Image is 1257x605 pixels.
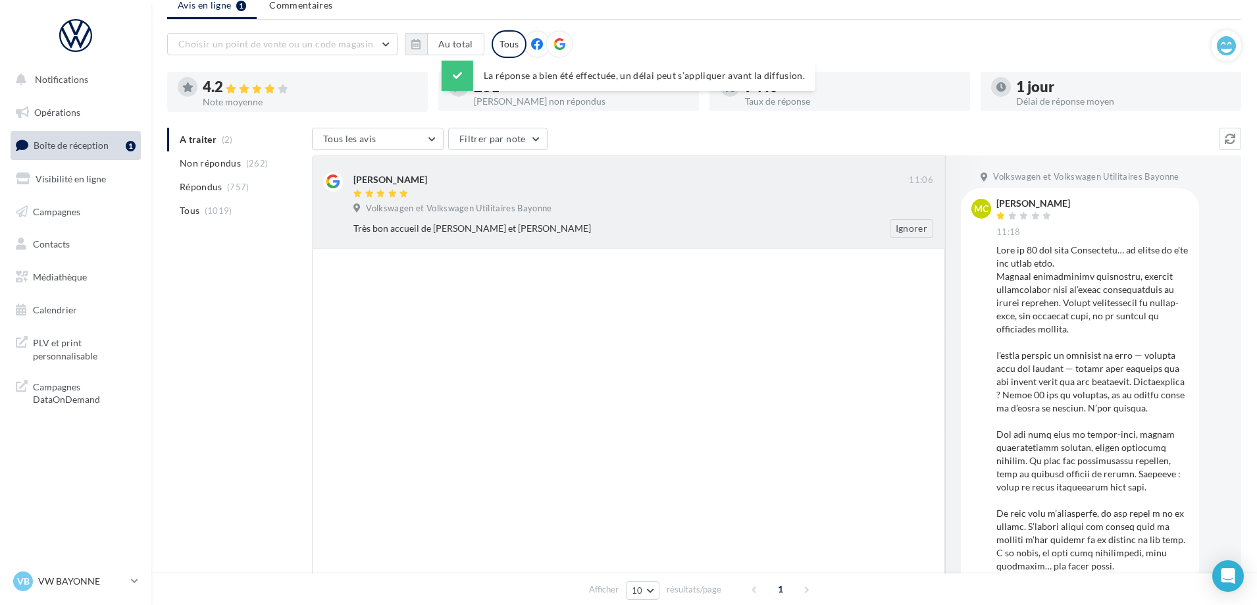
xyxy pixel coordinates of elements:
span: Volkswagen et Volkswagen Utilitaires Bayonne [366,203,552,215]
span: PLV et print personnalisable [33,334,136,362]
div: Très bon accueil de [PERSON_NAME] et [PERSON_NAME] [353,222,848,235]
span: VB [17,575,30,588]
div: 1 [126,141,136,151]
button: Au total [405,33,484,55]
span: Contacts [33,238,70,250]
div: Taux de réponse [745,97,960,106]
span: Volkswagen et Volkswagen Utilitaires Bayonne [993,171,1179,183]
span: Répondus [180,180,222,194]
div: Note moyenne [203,97,417,107]
button: Choisir un point de vente ou un code magasin [167,33,398,55]
span: 1 [770,579,791,600]
p: VW BAYONNE [38,575,126,588]
a: Campagnes DataOnDemand [8,373,143,411]
div: Tous [492,30,526,58]
a: VB VW BAYONNE [11,569,141,594]
span: (262) [246,158,269,169]
span: MC [974,202,988,215]
a: Calendrier [8,296,143,324]
a: Contacts [8,230,143,258]
span: Campagnes DataOnDemand [33,378,136,406]
div: [PERSON_NAME] [353,173,427,186]
span: Non répondus [180,157,241,170]
span: (757) [227,182,249,192]
div: 1 jour [1016,80,1231,94]
button: Notifications [8,66,138,93]
div: [PERSON_NAME] [996,199,1070,208]
button: Tous les avis [312,128,444,150]
div: [PERSON_NAME] non répondus [474,97,688,106]
button: 10 [626,581,659,600]
span: Opérations [34,107,80,118]
span: Médiathèque [33,271,87,282]
a: Visibilité en ligne [8,165,143,193]
div: Open Intercom Messenger [1212,560,1244,592]
a: Boîte de réception1 [8,131,143,159]
a: PLV et print personnalisable [8,329,143,367]
a: Campagnes [8,198,143,226]
span: résultats/page [667,583,721,596]
span: 11:06 [909,174,933,186]
span: Boîte de réception [34,140,109,151]
span: 11:18 [996,226,1021,238]
div: 74 % [745,80,960,94]
span: (1019) [205,205,232,216]
span: 10 [632,585,643,596]
div: Délai de réponse moyen [1016,97,1231,106]
span: Tous [180,204,199,217]
div: 4.2 [203,80,417,95]
a: Opérations [8,99,143,126]
span: Afficher [589,583,619,596]
button: Ignorer [890,219,933,238]
span: Tous les avis [323,133,376,144]
span: Calendrier [33,304,77,315]
span: Choisir un point de vente ou un code magasin [178,38,373,49]
span: Visibilité en ligne [36,173,106,184]
a: Médiathèque [8,263,143,291]
span: Campagnes [33,205,80,217]
div: La réponse a bien été effectuée, un délai peut s’appliquer avant la diffusion. [442,61,815,91]
span: Notifications [35,74,88,85]
button: Au total [427,33,484,55]
button: Filtrer par note [448,128,548,150]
